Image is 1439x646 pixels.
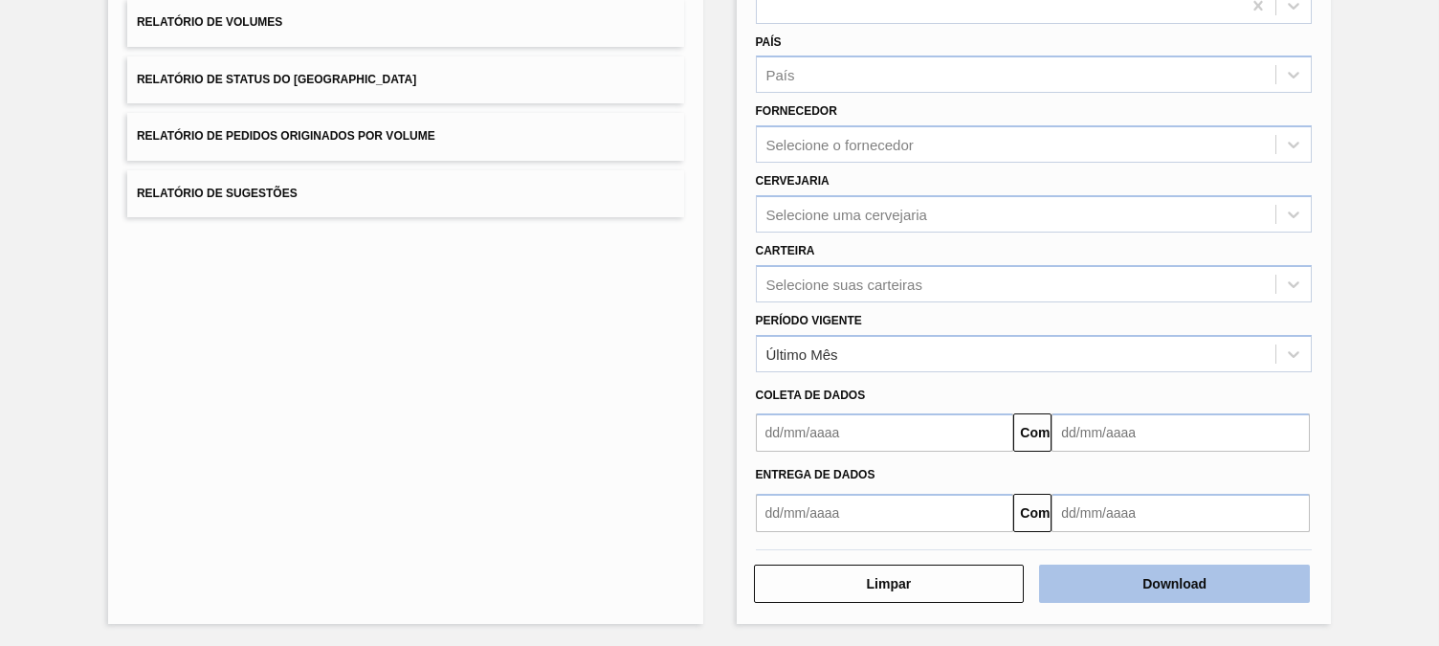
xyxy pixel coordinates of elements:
font: Limpar [867,576,912,591]
font: Comeu [1020,505,1065,521]
button: Download [1039,565,1310,603]
button: Comeu [1013,494,1052,532]
font: Cervejaria [756,174,830,188]
font: Selecione suas carteiras [766,276,922,292]
font: Entrega de dados [756,468,875,481]
font: Relatório de Sugestões [137,187,298,200]
font: Selecione uma cervejaria [766,206,927,222]
button: Limpar [754,565,1025,603]
font: Relatório de Volumes [137,16,282,30]
font: Selecione o fornecedor [766,137,914,153]
font: Relatório de Pedidos Originados por Volume [137,130,435,144]
font: Coleta de dados [756,389,866,402]
button: Comeu [1013,413,1052,452]
font: Carteira [756,244,815,257]
button: Relatório de Sugestões [127,170,684,217]
font: País [766,67,795,83]
input: dd/mm/aaaa [1052,494,1310,532]
font: Fornecedor [756,104,837,118]
font: Período Vigente [756,314,862,327]
input: dd/mm/aaaa [1052,413,1310,452]
button: Relatório de Status do [GEOGRAPHIC_DATA] [127,56,684,103]
input: dd/mm/aaaa [756,494,1014,532]
font: País [756,35,782,49]
input: dd/mm/aaaa [756,413,1014,452]
font: Download [1142,576,1207,591]
font: Relatório de Status do [GEOGRAPHIC_DATA] [137,73,416,86]
font: Último Mês [766,345,838,362]
font: Comeu [1020,425,1065,440]
button: Relatório de Pedidos Originados por Volume [127,113,684,160]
